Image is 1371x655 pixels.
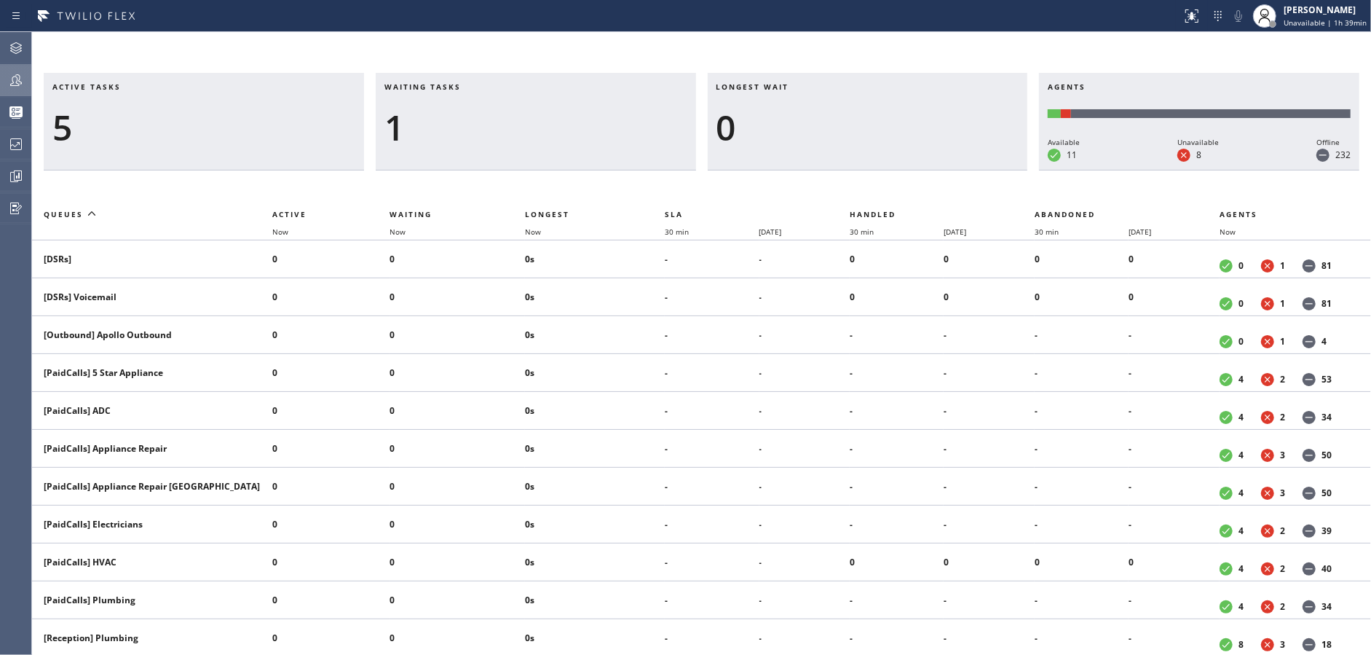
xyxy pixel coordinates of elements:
li: - [665,627,759,650]
dt: Offline [1316,149,1329,162]
li: - [1129,399,1220,423]
li: - [759,437,850,460]
dd: 1 [1280,335,1285,348]
li: - [759,475,850,498]
dd: 4 [1321,335,1327,348]
dt: Offline [1303,562,1316,576]
dt: Unavailable [1261,297,1274,310]
dd: 2 [1280,373,1285,385]
li: - [665,589,759,612]
li: - [665,361,759,385]
li: 0 [1129,248,1220,271]
dd: 4 [1238,411,1244,423]
div: [Reception] Plumbing [44,632,261,644]
li: 0 [390,286,525,309]
dt: Unavailable [1177,149,1190,162]
dt: Unavailable [1261,638,1274,651]
div: [PaidCalls] Appliance Repair [44,442,261,455]
li: 0 [944,286,1035,309]
li: - [1129,627,1220,650]
li: - [1035,627,1129,650]
li: 0 [390,589,525,612]
li: 0 [390,361,525,385]
dd: 81 [1321,259,1332,272]
li: - [759,551,850,574]
dt: Available [1220,638,1233,651]
dd: 8 [1196,149,1201,161]
dt: Unavailable [1261,259,1274,272]
dd: 0 [1238,259,1244,272]
li: 0s [525,323,665,347]
dd: 50 [1321,487,1332,499]
dd: 11 [1067,149,1077,161]
dd: 34 [1321,600,1332,613]
div: 1 [384,106,687,149]
li: - [944,513,1035,536]
dt: Offline [1303,259,1316,272]
li: 0 [272,551,390,574]
span: Now [525,227,541,237]
li: 0 [944,551,1035,574]
li: - [665,475,759,498]
dt: Offline [1303,487,1316,500]
dt: Offline [1303,600,1316,613]
dd: 0 [1238,297,1244,310]
li: - [850,475,944,498]
dt: Available [1220,259,1233,272]
li: - [759,627,850,650]
dt: Offline [1303,335,1316,348]
li: - [759,248,850,271]
div: Offline: 232 [1071,109,1351,118]
div: Offline [1316,136,1351,149]
div: 5 [52,106,355,149]
span: Agents [1220,209,1257,219]
li: 0 [272,248,390,271]
dt: Available [1220,525,1233,538]
dt: Offline [1303,638,1316,651]
li: 0s [525,475,665,498]
li: - [1035,323,1129,347]
span: 30 min [1035,227,1059,237]
li: 0 [272,437,390,460]
dd: 4 [1238,487,1244,499]
dd: 3 [1280,449,1285,461]
dd: 81 [1321,297,1332,310]
span: Now [390,227,406,237]
dt: Unavailable [1261,525,1274,538]
li: - [944,361,1035,385]
li: - [850,627,944,650]
dd: 2 [1280,600,1285,613]
li: 0 [272,323,390,347]
dt: Offline [1303,373,1316,386]
dt: Unavailable [1261,562,1274,576]
li: - [759,399,850,423]
dd: 1 [1280,259,1285,272]
li: 0 [390,399,525,423]
div: [PaidCalls] Plumbing [44,594,261,606]
dd: 2 [1280,562,1285,575]
li: - [759,513,850,536]
span: Waiting tasks [384,82,461,92]
div: Available: 11 [1048,109,1061,118]
li: 0 [390,627,525,650]
div: [PaidCalls] Electricians [44,518,261,530]
li: 0s [525,589,665,612]
dt: Unavailable [1261,487,1274,500]
li: 0 [390,323,525,347]
li: 0 [272,475,390,498]
li: - [1035,399,1129,423]
span: Agents [1048,82,1086,92]
li: 0s [525,248,665,271]
span: [DATE] [759,227,782,237]
li: - [1129,513,1220,536]
li: - [850,361,944,385]
span: Now [1220,227,1236,237]
dt: Available [1220,449,1233,462]
span: Handled [850,209,896,219]
span: Active [272,209,307,219]
li: - [944,323,1035,347]
dd: 39 [1321,525,1332,537]
dt: Unavailable [1261,373,1274,386]
span: Waiting [390,209,432,219]
li: 0 [390,551,525,574]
